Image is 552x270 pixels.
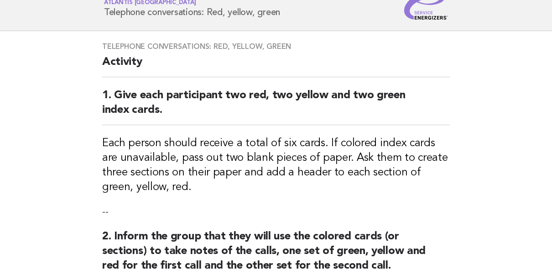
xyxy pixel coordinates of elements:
p: -- [102,206,450,218]
h2: 1. Give each participant two red, two yellow and two green index cards. [102,88,450,125]
h3: Telephone conversations: Red, yellow, green [102,42,450,51]
h3: Each person should receive a total of six cards. If colored index cards are unavailable, pass out... [102,136,450,195]
h2: Activity [102,55,450,77]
